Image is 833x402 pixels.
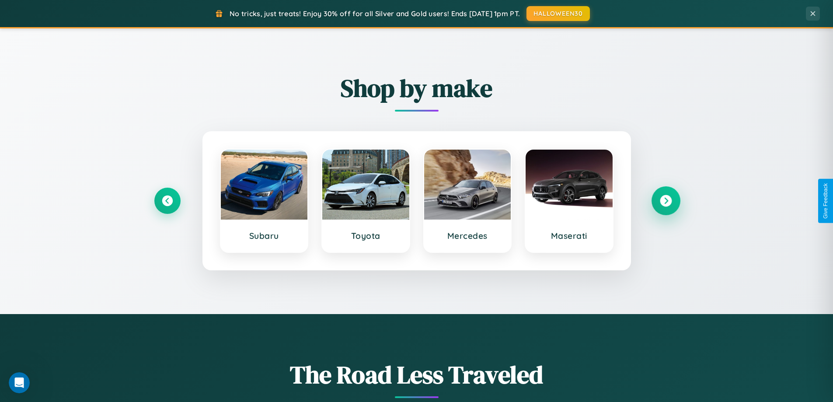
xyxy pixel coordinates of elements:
div: Give Feedback [823,183,829,219]
h2: Shop by make [154,71,679,105]
h3: Maserati [534,231,604,241]
button: HALLOWEEN30 [526,6,590,21]
h3: Toyota [331,231,401,241]
iframe: Intercom live chat [9,372,30,393]
h3: Subaru [230,231,299,241]
h3: Mercedes [433,231,502,241]
h1: The Road Less Traveled [154,358,679,392]
span: No tricks, just treats! Enjoy 30% off for all Silver and Gold users! Ends [DATE] 1pm PT. [230,9,520,18]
